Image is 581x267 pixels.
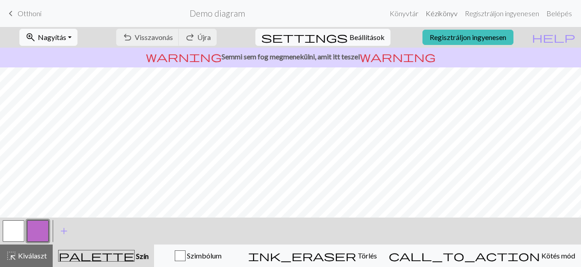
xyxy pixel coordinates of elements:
span: Beállítások [350,32,385,43]
span: Szimbólum [186,251,222,260]
span: Kötés mód [540,251,575,260]
span: add [59,225,69,237]
span: Törlés [356,251,377,260]
a: Könyvtár [386,4,422,22]
p: Semmi sem fog megmenekülni, amit itt teszel [4,51,577,62]
span: zoom_in [25,31,36,44]
i: Settings [261,32,348,43]
button: Szín [53,245,154,267]
button: SettingsBeállítások [255,29,390,46]
span: call_to_action [389,249,540,262]
span: Nagyítás [38,33,66,41]
span: settings [261,31,348,44]
button: Törlés [242,245,383,267]
span: highlight_alt [6,249,17,262]
span: ink_eraser [248,249,356,262]
span: palette [59,249,134,262]
a: Regisztráljon ingyenesen [422,30,513,45]
a: Belépés [543,4,576,22]
button: Kötés mód [383,245,581,267]
h2: Demo diagram [190,8,245,18]
span: Kiválaszt [17,251,47,260]
a: Regisztráljon ingyenesen [461,4,543,22]
button: Nagyítás [19,29,77,46]
span: warning [360,50,436,63]
span: Otthoni [18,9,41,18]
span: help [532,31,575,44]
button: Szimbólum [154,245,242,267]
span: Szín [135,252,149,260]
a: Otthoni [5,6,41,21]
span: keyboard_arrow_left [5,7,16,20]
a: Kézikönyv [422,4,461,22]
span: warning [146,50,222,63]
